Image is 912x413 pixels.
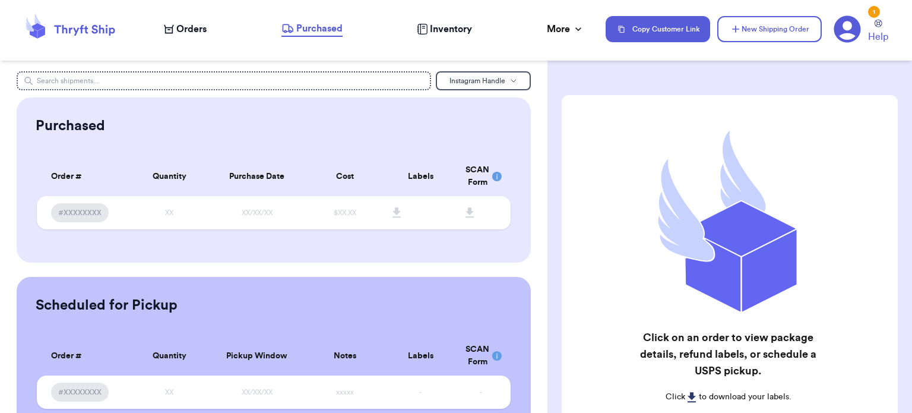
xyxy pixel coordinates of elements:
[207,157,307,196] th: Purchase Date
[547,22,584,36] div: More
[334,209,356,216] span: $XX.XX
[165,389,173,396] span: XX
[868,6,880,18] div: 1
[417,22,472,36] a: Inventory
[307,157,383,196] th: Cost
[131,336,207,376] th: Quantity
[242,209,273,216] span: XX/XX/XX
[419,389,422,396] span: -
[242,389,273,396] span: XX/XX/XX
[36,116,105,135] h2: Purchased
[307,336,383,376] th: Notes
[436,71,531,90] button: Instagram Handle
[164,22,207,36] a: Orders
[868,20,888,44] a: Help
[834,15,861,43] a: 1
[131,157,207,196] th: Quantity
[480,389,482,396] span: -
[634,329,823,379] h2: Click on an order to view package details, refund labels, or schedule a USPS pickup.
[382,336,458,376] th: Labels
[336,389,354,396] span: xxxxx
[382,157,458,196] th: Labels
[296,21,343,36] span: Purchased
[430,22,472,36] span: Inventory
[176,22,207,36] span: Orders
[36,296,178,315] h2: Scheduled for Pickup
[37,336,132,376] th: Order #
[868,30,888,44] span: Help
[58,208,102,217] span: #XXXXXXXX
[58,387,102,397] span: #XXXXXXXX
[165,209,173,216] span: XX
[207,336,307,376] th: Pickup Window
[634,391,823,403] p: Click to download your labels.
[465,343,496,368] div: SCAN Form
[606,16,710,42] button: Copy Customer Link
[37,157,132,196] th: Order #
[449,77,505,84] span: Instagram Handle
[17,71,431,90] input: Search shipments...
[465,164,496,189] div: SCAN Form
[281,21,343,37] a: Purchased
[717,16,822,42] button: New Shipping Order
